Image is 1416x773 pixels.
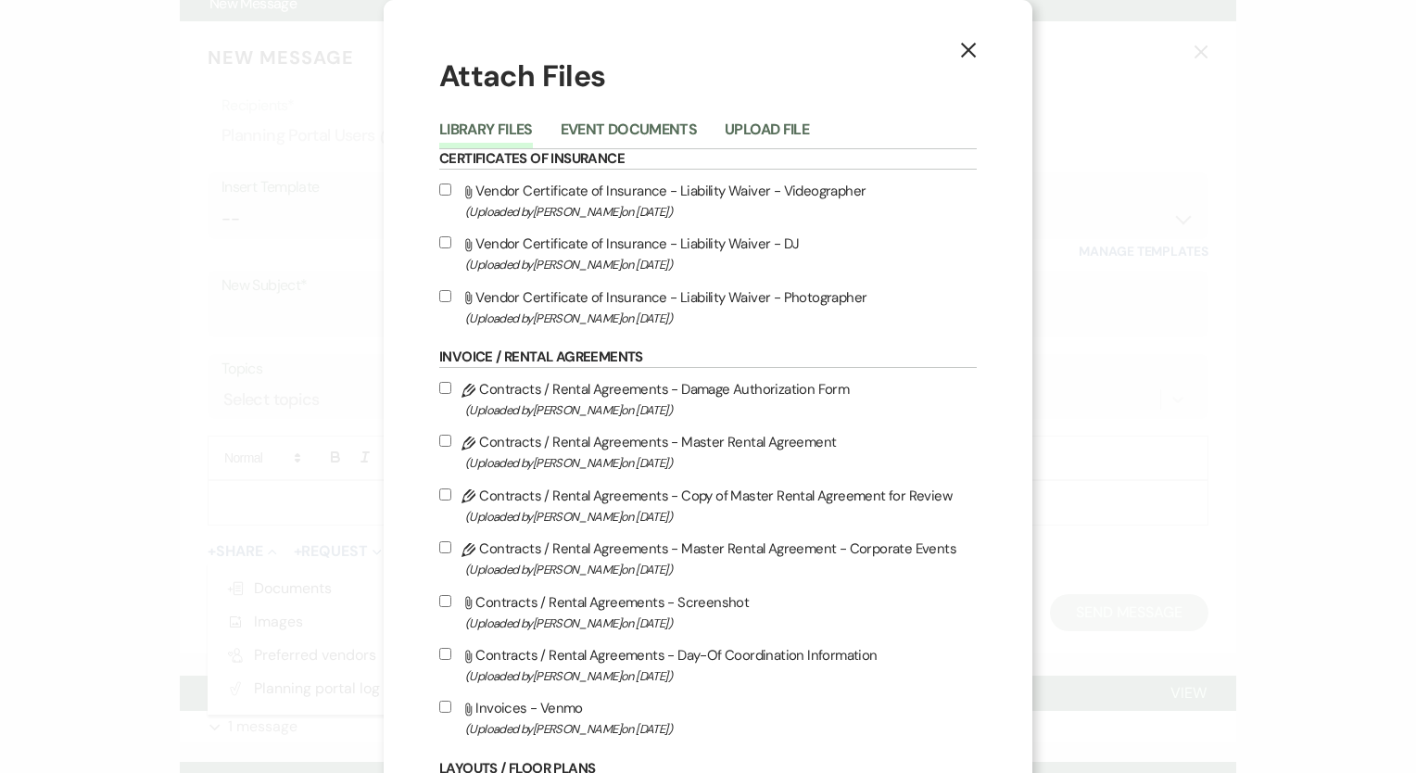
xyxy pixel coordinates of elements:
label: Contracts / Rental Agreements - Damage Authorization Form [439,377,977,421]
span: (Uploaded by [PERSON_NAME] on [DATE] ) [465,718,977,740]
label: Vendor Certificate of Insurance - Liability Waiver - DJ [439,232,977,275]
input: Contracts / Rental Agreements - Master Rental Agreement(Uploaded by[PERSON_NAME]on [DATE]) [439,435,451,447]
label: Vendor Certificate of Insurance - Liability Waiver - Photographer [439,285,977,329]
label: Contracts / Rental Agreements - Master Rental Agreement - Corporate Events [439,537,977,580]
label: Vendor Certificate of Insurance - Liability Waiver - Videographer [439,179,977,222]
button: Event Documents [561,122,697,148]
span: (Uploaded by [PERSON_NAME] on [DATE] ) [465,201,977,222]
button: Library Files [439,122,533,148]
input: Vendor Certificate of Insurance - Liability Waiver - Photographer(Uploaded by[PERSON_NAME]on [DATE]) [439,290,451,302]
label: Contracts / Rental Agreements - Day-Of Coordination Information [439,643,977,687]
span: (Uploaded by [PERSON_NAME] on [DATE] ) [465,452,977,474]
input: Contracts / Rental Agreements - Day-Of Coordination Information(Uploaded by[PERSON_NAME]on [DATE]) [439,648,451,660]
span: (Uploaded by [PERSON_NAME] on [DATE] ) [465,665,977,687]
input: Contracts / Rental Agreements - Screenshot(Uploaded by[PERSON_NAME]on [DATE]) [439,595,451,607]
label: Contracts / Rental Agreements - Copy of Master Rental Agreement for Review [439,484,977,527]
label: Contracts / Rental Agreements - Master Rental Agreement [439,430,977,474]
h1: Attach Files [439,56,977,97]
h6: Certificates of Insurance [439,149,977,170]
span: (Uploaded by [PERSON_NAME] on [DATE] ) [465,613,977,634]
label: Invoices - Venmo [439,696,977,740]
span: (Uploaded by [PERSON_NAME] on [DATE] ) [465,506,977,527]
span: (Uploaded by [PERSON_NAME] on [DATE] ) [465,399,977,421]
input: Contracts / Rental Agreements - Copy of Master Rental Agreement for Review(Uploaded by[PERSON_NAM... [439,488,451,501]
input: Vendor Certificate of Insurance - Liability Waiver - DJ(Uploaded by[PERSON_NAME]on [DATE]) [439,236,451,248]
input: Contracts / Rental Agreements - Damage Authorization Form(Uploaded by[PERSON_NAME]on [DATE]) [439,382,451,394]
label: Contracts / Rental Agreements - Screenshot [439,590,977,634]
h6: Invoice / Rental Agreements [439,348,977,368]
span: (Uploaded by [PERSON_NAME] on [DATE] ) [465,559,977,580]
input: Invoices - Venmo(Uploaded by[PERSON_NAME]on [DATE]) [439,701,451,713]
button: Upload File [725,122,809,148]
span: (Uploaded by [PERSON_NAME] on [DATE] ) [465,254,977,275]
input: Vendor Certificate of Insurance - Liability Waiver - Videographer(Uploaded by[PERSON_NAME]on [DATE]) [439,184,451,196]
input: Contracts / Rental Agreements - Master Rental Agreement - Corporate Events(Uploaded by[PERSON_NAM... [439,541,451,553]
span: (Uploaded by [PERSON_NAME] on [DATE] ) [465,308,977,329]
